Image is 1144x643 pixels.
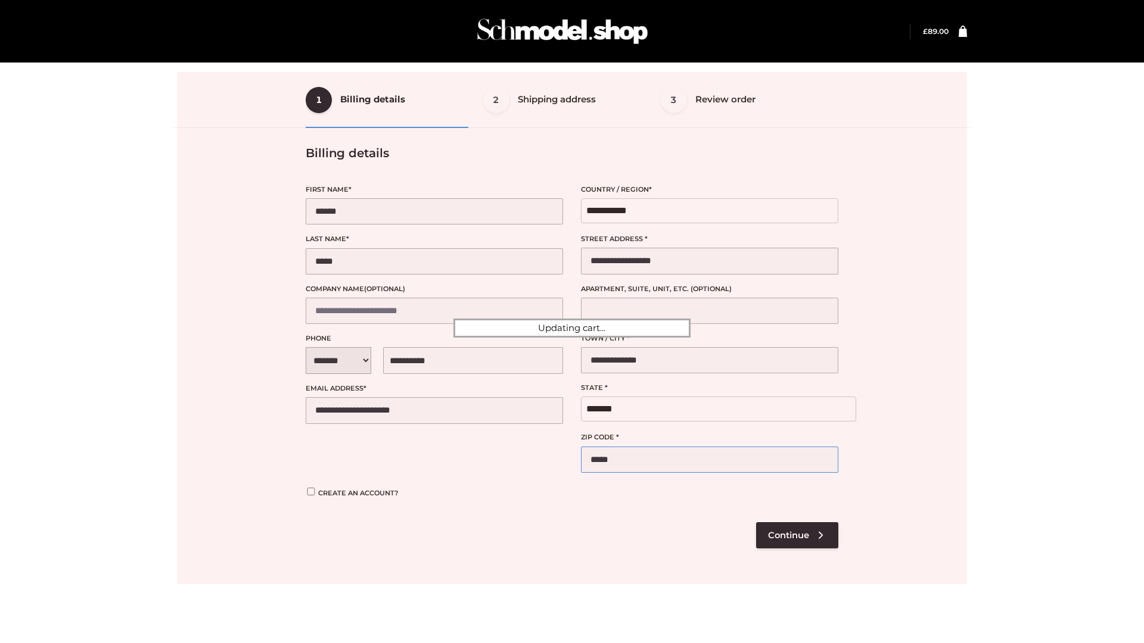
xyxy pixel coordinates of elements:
bdi: 89.00 [923,27,949,36]
div: Updating cart... [453,319,691,338]
img: Schmodel Admin 964 [473,8,652,55]
span: £ [923,27,928,36]
a: £89.00 [923,27,949,36]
